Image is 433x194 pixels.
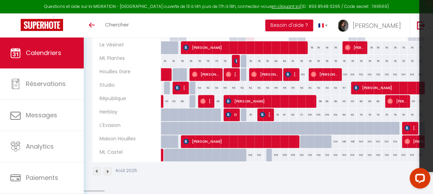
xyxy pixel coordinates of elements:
[306,149,314,161] div: 102
[246,55,255,67] div: 76
[169,95,178,108] div: 101
[314,95,323,108] div: 99
[260,108,271,121] span: [PERSON_NAME]
[115,168,137,174] p: Août 2025
[78,40,84,45] img: tab_keywords_by_traffic_grey.svg
[408,55,416,67] div: 79
[93,135,137,143] span: Maison Houilles
[323,149,331,161] div: 102
[183,135,293,148] span: [PERSON_NAME]
[229,82,238,94] div: 55
[93,149,124,156] span: ML Castel
[178,95,187,108] div: 99
[391,135,399,148] div: 104
[365,55,374,67] div: 76
[175,81,186,94] span: [PERSON_NAME]
[353,21,401,30] span: [PERSON_NAME]
[311,68,338,81] span: [PERSON_NAME]
[161,95,170,108] div: 101
[323,108,331,121] div: 105
[331,149,340,161] div: 102
[365,149,374,161] div: 102
[365,68,374,81] div: 102
[408,149,416,161] div: 104
[399,108,408,121] div: 79
[314,55,323,67] div: 76
[417,21,425,30] img: logout
[416,68,425,81] div: 102
[357,108,365,121] div: 79
[93,68,132,76] span: Houilles Gare
[382,108,391,121] div: 79
[416,95,425,108] div: 99
[345,41,364,54] span: [PERSON_NAME]
[416,149,425,161] div: 99
[195,82,204,94] div: 54
[399,55,408,67] div: 79
[212,82,221,94] div: 53
[271,108,280,121] div: 81
[314,149,323,161] div: 102
[391,41,399,54] div: 76
[382,68,391,81] div: 102
[26,173,58,182] span: Paiements
[93,122,122,129] span: L'Evasion
[416,41,425,54] div: 76
[340,55,348,67] div: 79
[246,108,255,121] div: 76
[374,68,382,81] div: 102
[331,55,340,67] div: 76
[391,68,399,81] div: 102
[289,149,297,161] div: 105
[314,82,323,94] div: 53
[271,3,300,9] a: en cliquant ici
[246,82,255,94] div: 53
[404,165,433,194] iframe: LiveChat chat widget
[271,149,280,161] div: 105
[365,135,374,148] div: 104
[357,55,365,67] div: 76
[323,82,331,94] div: 53
[255,149,263,161] div: 102
[100,13,134,37] a: Chercher
[178,55,187,67] div: 76
[226,68,237,81] span: [PERSON_NAME]
[348,108,357,121] div: 83
[86,41,105,45] div: Mots-clés
[285,68,296,81] span: [PERSON_NAME]
[338,20,348,32] img: ...
[271,55,280,67] div: 83
[391,149,399,161] div: 102
[93,41,126,49] span: Le Vésinet
[212,55,221,67] div: 75
[289,82,297,94] div: 55
[408,41,416,54] div: 79
[340,108,348,121] div: 83
[357,135,365,148] div: 104
[271,82,280,94] div: 55
[374,55,382,67] div: 76
[251,68,279,81] span: [PERSON_NAME]
[391,55,399,67] div: 76
[323,55,331,67] div: 76
[331,135,340,148] div: 104
[365,95,374,108] div: 99
[408,95,416,108] div: 101
[93,82,119,89] span: Studio
[204,55,212,67] div: 75
[297,82,306,94] div: 53
[340,95,348,108] div: 101
[169,55,178,67] div: 81
[246,149,255,161] div: 102
[374,135,382,148] div: 104
[161,55,170,67] div: 81
[297,149,306,161] div: 102
[289,55,297,67] div: 81
[265,20,313,31] button: Besoin d'aide ?
[348,68,357,81] div: 104
[365,41,374,54] div: 76
[340,68,348,81] div: 104
[187,55,195,67] div: 76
